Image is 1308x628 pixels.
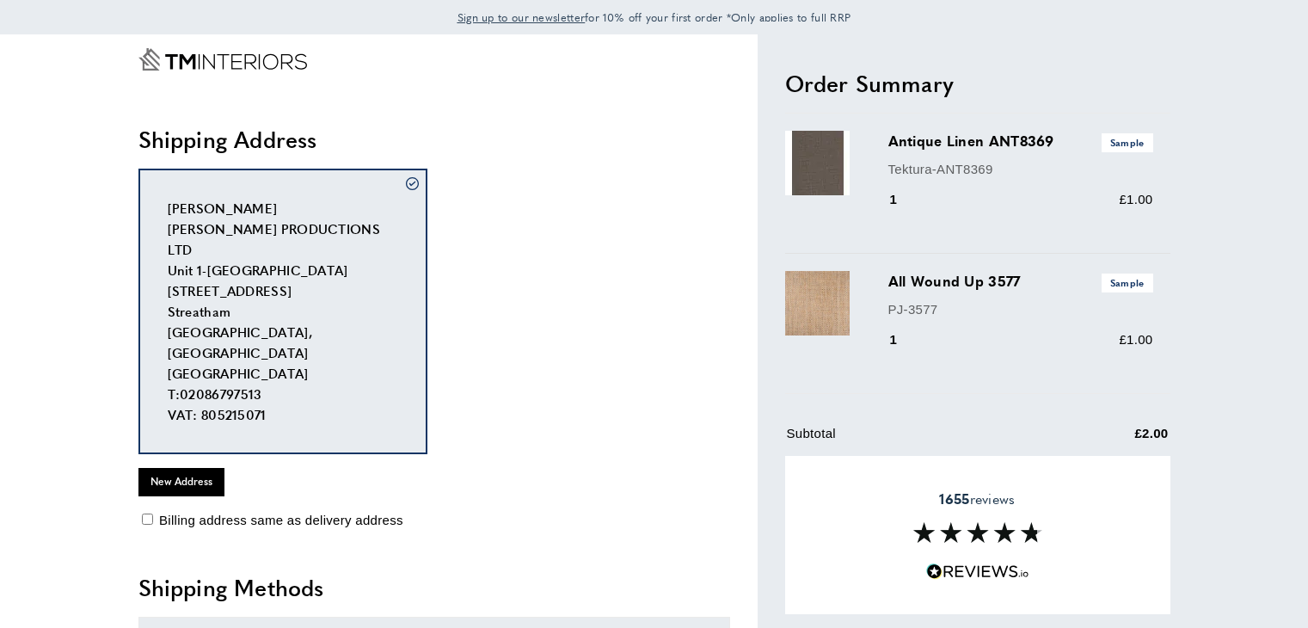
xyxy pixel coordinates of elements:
[913,522,1042,543] img: Reviews section
[457,9,851,25] span: for 10% off your first order *Only applies to full RRP
[142,514,153,525] input: Billing address same as delivery address
[138,124,730,155] h2: Shipping Address
[180,385,261,403] a: 02086797513
[888,159,1153,180] p: Tektura-ANT8369
[457,9,586,25] span: Sign up to our newsletter
[939,490,1015,508] span: reviews
[888,329,922,350] div: 1
[888,131,1153,151] h3: Antique Linen ANT8369
[138,468,224,496] button: New Address
[457,9,586,26] a: Sign up to our newsletter
[888,299,1153,320] p: PJ-3577
[888,271,1153,292] h3: All Wound Up 3577
[785,271,850,336] img: All Wound Up 3577
[787,423,1048,457] td: Subtotal
[138,48,307,71] a: Go to Home page
[1119,332,1152,347] span: £1.00
[1050,423,1169,457] td: £2.00
[926,563,1029,580] img: Reviews.io 5 stars
[1102,274,1153,292] span: Sample
[785,131,850,195] img: Antique Linen ANT8369
[159,513,403,527] span: Billing address same as delivery address
[1102,133,1153,151] span: Sample
[138,572,730,603] h2: Shipping Methods
[785,68,1170,99] h2: Order Summary
[888,189,922,210] div: 1
[168,199,381,423] span: [PERSON_NAME] [PERSON_NAME] PRODUCTIONS LTD Unit 1-[GEOGRAPHIC_DATA] [STREET_ADDRESS] Streatham [...
[939,489,969,508] strong: 1655
[1119,192,1152,206] span: £1.00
